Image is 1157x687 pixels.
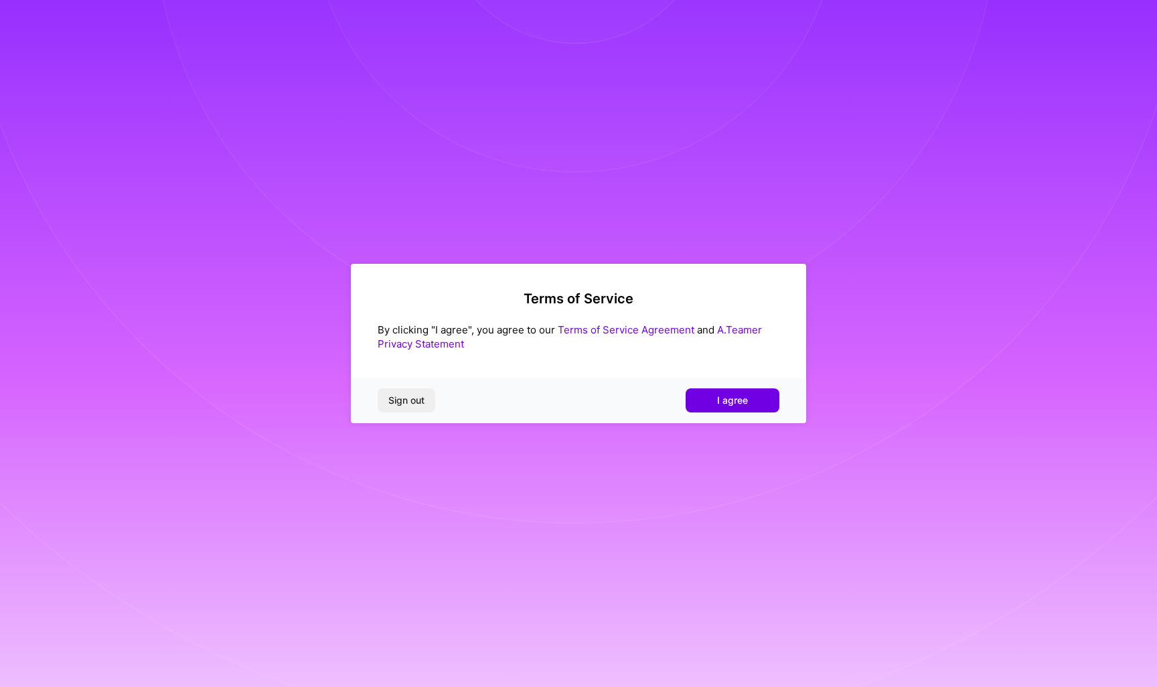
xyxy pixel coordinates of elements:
h2: Terms of Service [378,291,779,307]
span: Sign out [388,394,425,407]
button: Sign out [378,388,435,412]
button: I agree [686,388,779,412]
span: I agree [717,394,748,407]
a: Terms of Service Agreement [558,323,694,336]
div: By clicking "I agree", you agree to our and [378,323,779,351]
